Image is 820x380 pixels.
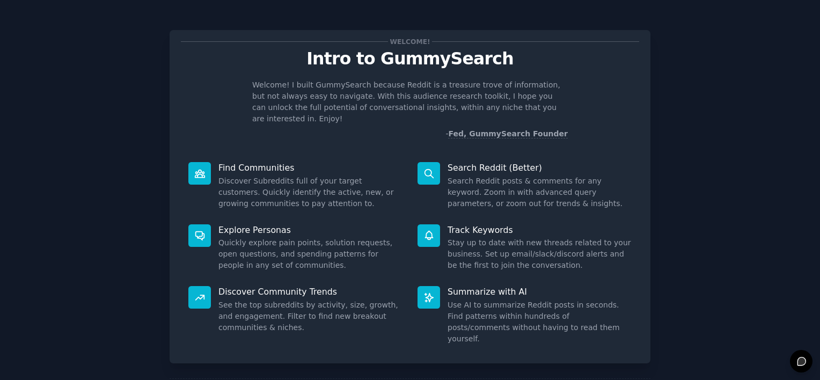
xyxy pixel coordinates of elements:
div: - [445,128,568,140]
dd: See the top subreddits by activity, size, growth, and engagement. Filter to find new breakout com... [218,299,402,333]
a: Fed, GummySearch Founder [448,129,568,138]
dd: Quickly explore pain points, solution requests, open questions, and spending patterns for people ... [218,237,402,271]
span: Welcome! [388,36,432,47]
p: Find Communities [218,162,402,173]
p: Intro to GummySearch [181,49,639,68]
p: Track Keywords [448,224,632,236]
p: Welcome! I built GummySearch because Reddit is a treasure trove of information, but not always ea... [252,79,568,125]
p: Discover Community Trends [218,286,402,297]
dd: Discover Subreddits full of your target customers. Quickly identify the active, new, or growing c... [218,176,402,209]
p: Explore Personas [218,224,402,236]
dd: Use AI to summarize Reddit posts in seconds. Find patterns within hundreds of posts/comments with... [448,299,632,345]
p: Summarize with AI [448,286,632,297]
dd: Stay up to date with new threads related to your business. Set up email/slack/discord alerts and ... [448,237,632,271]
dd: Search Reddit posts & comments for any keyword. Zoom in with advanced query parameters, or zoom o... [448,176,632,209]
p: Search Reddit (Better) [448,162,632,173]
